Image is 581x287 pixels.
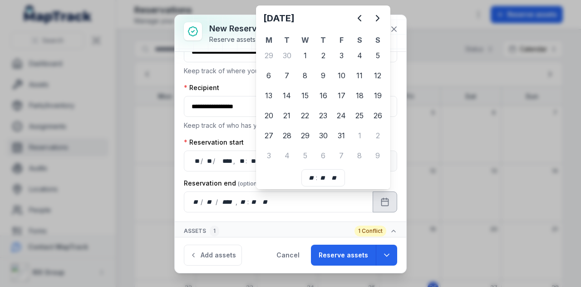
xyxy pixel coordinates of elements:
div: Sunday 2 November 2025 [369,126,387,145]
div: Saturday 1 November 2025 [350,126,369,145]
div: Thursday 6 November 2025 [314,146,332,165]
div: 7 [278,66,296,85]
div: 5 [369,46,387,65]
div: / [201,156,204,166]
div: 24 [332,106,350,125]
div: 5 [296,146,314,165]
div: Wednesday 22 October 2025 [296,106,314,125]
div: Wednesday 8 October 2025 [296,66,314,85]
th: W [296,35,314,45]
div: Tuesday 30 September 2025 [278,46,296,65]
th: S [350,35,369,45]
div: Wednesday 15 October 2025 [296,86,314,105]
th: M [260,35,278,45]
button: Previous [350,9,369,27]
th: T [278,35,296,45]
div: 17 [332,86,350,105]
div: Saturday 8 November 2025 [350,146,369,165]
div: 9 [314,66,332,85]
div: 27 [260,126,278,145]
div: October 2025 [260,9,387,166]
div: 31 [332,126,350,145]
div: 2 [369,126,387,145]
div: Thursday 16 October 2025 [314,86,332,105]
p: Keep track of who has your assets. [184,121,397,131]
div: Friday 31 October 2025 [332,126,350,145]
button: Cancel [269,245,307,266]
div: 30 [278,46,296,65]
div: Friday 7 November 2025 [332,146,350,165]
div: Sunday 19 October 2025 [369,86,387,105]
div: 22 [296,106,314,125]
div: Tuesday 28 October 2025 [278,126,296,145]
div: year, [216,156,233,166]
div: am/pm, [329,173,339,182]
div: Friday 10 October 2025 [332,66,350,85]
div: 4 [350,46,369,65]
div: month, [204,156,213,166]
div: hour, [238,197,247,206]
div: , [233,156,236,166]
label: Recipient [184,83,219,92]
div: 2 [314,46,332,65]
div: Wednesday 1 October 2025 [296,46,314,65]
div: 29 [260,46,278,65]
div: Tuesday 14 October 2025 [278,86,296,105]
div: 26 [369,106,387,125]
button: Calendar [373,191,397,212]
div: 6 [260,66,278,85]
div: 12 [369,66,387,85]
div: / [201,197,204,206]
label: Reservation end [184,179,263,188]
div: / [213,156,216,166]
div: Friday 3 October 2025 [332,46,350,65]
th: T [314,35,332,45]
div: : [246,156,248,166]
div: Calendar [260,9,387,186]
div: Monday 27 October 2025 [260,126,278,145]
div: 7 [332,146,350,165]
div: 18 [350,86,369,105]
div: Tuesday 4 November 2025 [278,146,296,165]
table: October 2025 [260,35,387,166]
div: Sunday 26 October 2025 [369,106,387,125]
div: 25 [350,106,369,125]
div: 13 [260,86,278,105]
div: 19 [369,86,387,105]
th: S [369,35,387,45]
div: 21 [278,106,296,125]
div: Thursday 23 October 2025 [314,106,332,125]
div: Monday 3 November 2025 [260,146,278,165]
div: Friday 17 October 2025 [332,86,350,105]
div: : [247,197,250,206]
div: 4 [278,146,296,165]
div: month, [204,197,216,206]
div: 3 [260,146,278,165]
div: 1 [296,46,314,65]
div: 8 [350,146,369,165]
div: : [316,173,318,182]
div: minute, [318,173,327,182]
h3: New reservation [209,22,330,35]
div: Monday 13 October 2025 [260,86,278,105]
div: 1 [350,126,369,145]
div: Monday 20 October 2025 [260,106,278,125]
div: 1 Conflict [355,226,386,237]
div: Thursday 2 October 2025 [314,46,332,65]
div: , [236,197,238,206]
div: day, [192,156,201,166]
div: Friday 24 October 2025 [332,106,350,125]
div: Tuesday 21 October 2025 [278,106,296,125]
div: Sunday 9 November 2025 [369,146,387,165]
div: 16 [314,86,332,105]
div: hour, [307,173,316,182]
div: Monday 29 September 2025 [260,46,278,65]
div: 8 [296,66,314,85]
div: Reserve assets for a person or location. [209,35,330,44]
div: minute, [250,197,259,206]
div: am/pm, [261,197,271,206]
div: Saturday 11 October 2025 [350,66,369,85]
div: 1 [210,226,219,237]
button: Next [369,9,387,27]
button: Reserve assets [311,245,376,266]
